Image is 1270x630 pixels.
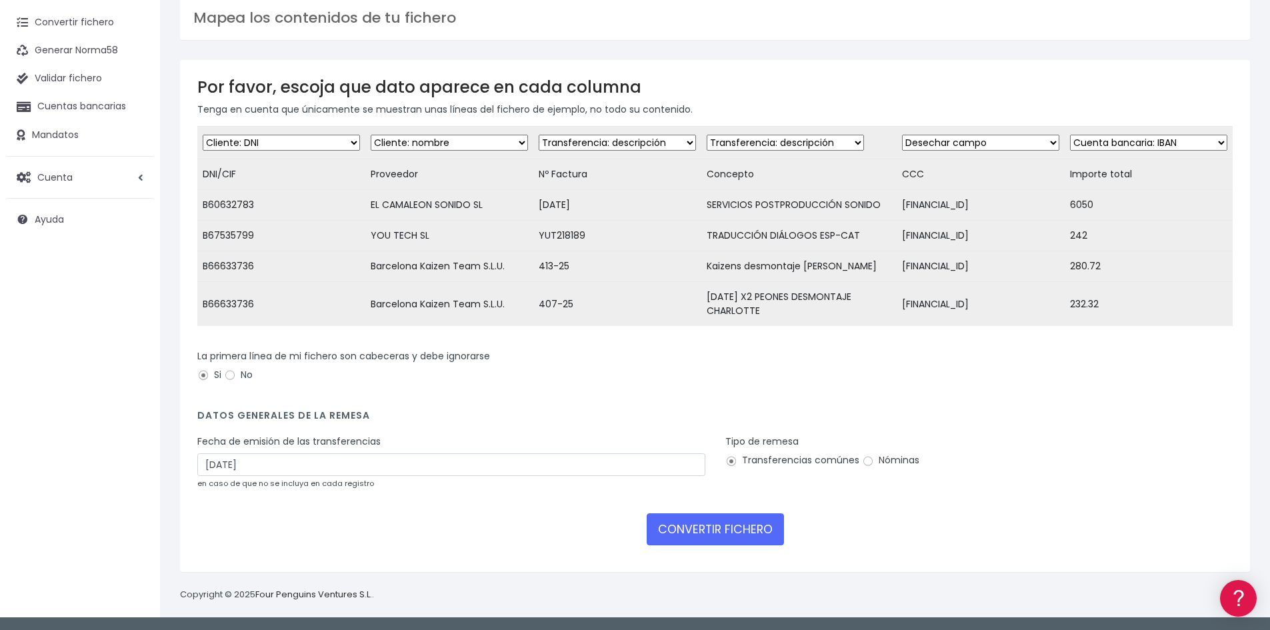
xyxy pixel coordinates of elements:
[13,93,253,105] div: Información general
[180,588,374,602] p: Copyright © 2025 .
[197,102,1233,117] p: Tenga en cuenta que únicamente se muestran unas líneas del fichero de ejemplo, no todo su contenido.
[1065,282,1233,327] td: 232.32
[197,349,490,363] label: La primera línea de mi fichero son cabeceras y debe ignorarse
[35,213,64,226] span: Ayuda
[7,37,153,65] a: Generar Norma58
[533,190,701,221] td: [DATE]
[897,190,1065,221] td: [FINANCIAL_ID]
[7,205,153,233] a: Ayuda
[224,368,253,382] label: No
[13,265,253,277] div: Facturación
[365,251,533,282] td: Barcelona Kaizen Team S.L.U.
[7,65,153,93] a: Validar fichero
[365,282,533,327] td: Barcelona Kaizen Team S.L.U.
[365,190,533,221] td: EL CAMALEON SONIDO SL
[1065,221,1233,251] td: 242
[193,9,1237,27] h3: Mapea los contenidos de tu fichero
[13,341,253,361] a: API
[533,282,701,327] td: 407-25
[197,251,365,282] td: B66633736
[897,221,1065,251] td: [FINANCIAL_ID]
[197,159,365,190] td: DNI/CIF
[897,251,1065,282] td: [FINANCIAL_ID]
[725,453,859,467] label: Transferencias comúnes
[13,320,253,333] div: Programadores
[255,588,372,601] a: Four Penguins Ventures S.L.
[897,159,1065,190] td: CCC
[37,170,73,183] span: Cuenta
[7,121,153,149] a: Mandatos
[533,159,701,190] td: Nº Factura
[7,163,153,191] a: Cuenta
[183,384,257,397] a: POWERED BY ENCHANT
[7,93,153,121] a: Cuentas bancarias
[13,210,253,231] a: Videotutoriales
[701,159,897,190] td: Concepto
[197,435,381,449] label: Fecha de emisión de las transferencias
[197,221,365,251] td: B67535799
[701,190,897,221] td: SERVICIOS POSTPRODUCCIÓN SONIDO
[13,286,253,307] a: General
[13,189,253,210] a: Problemas habituales
[701,251,897,282] td: Kaizens desmontaje [PERSON_NAME]
[13,357,253,380] button: Contáctanos
[197,282,365,327] td: B66633736
[533,251,701,282] td: 413-25
[7,9,153,37] a: Convertir fichero
[1065,251,1233,282] td: 280.72
[701,282,897,327] td: [DATE] X2 PEONES DESMONTAJE CHARLOTTE
[533,221,701,251] td: YUT218189
[13,169,253,189] a: Formatos
[197,410,1233,428] h4: Datos generales de la remesa
[13,147,253,160] div: Convertir ficheros
[725,435,799,449] label: Tipo de remesa
[1065,159,1233,190] td: Importe total
[13,113,253,134] a: Información general
[365,159,533,190] td: Proveedor
[647,513,784,545] button: CONVERTIR FICHERO
[862,453,919,467] label: Nóminas
[701,221,897,251] td: TRADUCCIÓN DIÁLOGOS ESP-CAT
[365,221,533,251] td: YOU TECH SL
[1065,190,1233,221] td: 6050
[897,282,1065,327] td: [FINANCIAL_ID]
[197,478,374,489] small: en caso de que no se incluya en cada registro
[197,77,1233,97] h3: Por favor, escoja que dato aparece en cada columna
[197,368,221,382] label: Si
[13,231,253,251] a: Perfiles de empresas
[197,190,365,221] td: B60632783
